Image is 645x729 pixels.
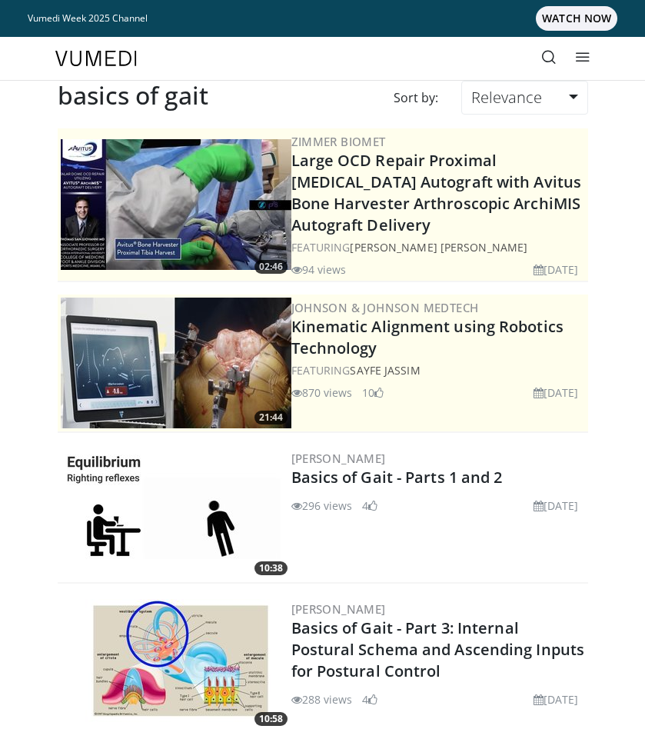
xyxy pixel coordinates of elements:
h2: basics of gait [58,81,208,110]
li: [DATE] [534,384,579,401]
li: 4 [362,691,377,707]
span: WATCH NOW [536,6,617,31]
a: 21:44 [61,298,291,428]
div: FEATURING [291,239,585,255]
li: 4 [362,498,377,514]
a: Basics of Gait - Parts 1 and 2 [291,467,503,488]
a: 10:38 [61,448,291,579]
span: 21:44 [254,411,288,424]
img: VuMedi Logo [55,51,137,66]
li: 296 views [291,498,353,514]
li: [DATE] [534,691,579,707]
a: Relevance [461,81,587,115]
a: Zimmer Biomet [291,134,386,149]
a: [PERSON_NAME] [291,451,386,466]
span: 10:58 [254,712,288,726]
img: a4fc9e3b-29e5-479a-a4d0-450a2184c01c.300x170_q85_crop-smart_upscale.jpg [61,139,291,270]
a: 02:46 [61,139,291,270]
a: Vumedi Week 2025 ChannelWATCH NOW [28,6,617,31]
span: Relevance [471,87,542,108]
a: Large OCD Repair Proximal [MEDICAL_DATA] Autograft with Avitus Bone Harvester Arthroscopic ArchiM... [291,150,582,235]
span: 02:46 [254,260,288,274]
img: 85482610-0380-4aae-aa4a-4a9be0c1a4f1.300x170_q85_crop-smart_upscale.jpg [61,298,291,428]
div: FEATURING [291,362,585,378]
li: [DATE] [534,261,579,278]
li: 870 views [291,384,353,401]
img: 1779aa12-0224-4d99-9150-5559adba9ee7.300x170_q85_crop-smart_upscale.jpg [61,448,291,579]
a: [PERSON_NAME] [291,601,386,617]
span: 10:38 [254,561,288,575]
a: Johnson & Johnson MedTech [291,300,479,315]
li: 94 views [291,261,347,278]
a: Kinematic Alignment using Robotics Technology [291,316,564,358]
a: Basics of Gait - Part 3: Internal Postural Schema and Ascending Inputs for Postural Control [291,617,585,681]
a: [PERSON_NAME] [PERSON_NAME] [350,240,527,255]
li: 10 [362,384,384,401]
li: 288 views [291,691,353,707]
li: [DATE] [534,498,579,514]
div: Sort by: [382,81,450,115]
a: Sayfe Jassim [350,363,420,378]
